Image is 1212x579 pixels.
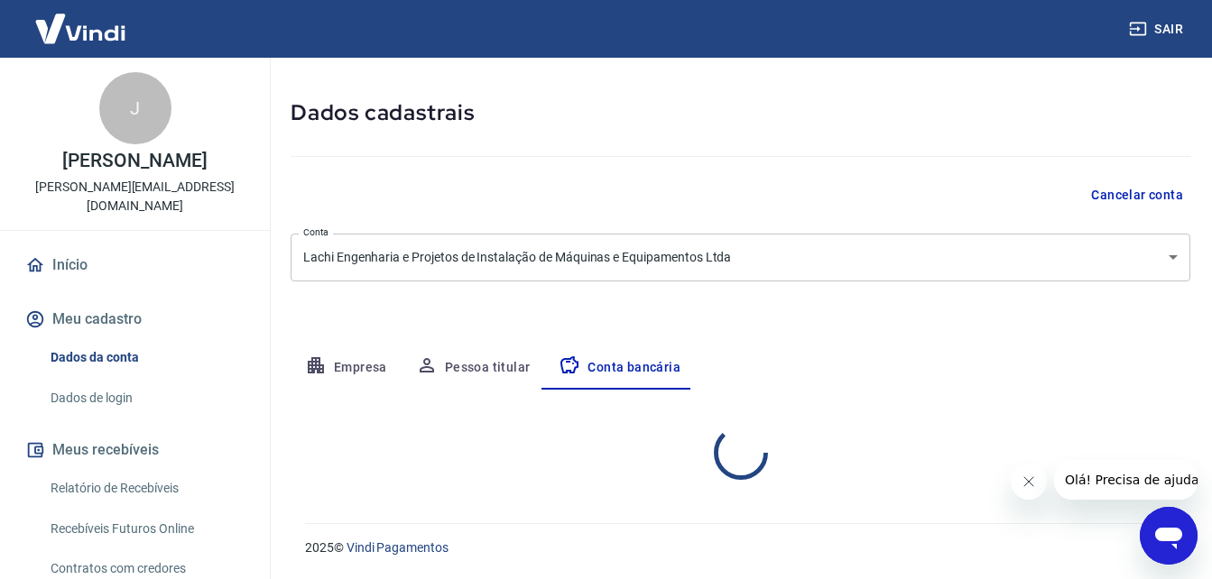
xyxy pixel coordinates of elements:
[544,346,695,390] button: Conta bancária
[291,346,402,390] button: Empresa
[11,13,152,27] span: Olá! Precisa de ajuda?
[99,72,171,144] div: J
[1125,13,1190,46] button: Sair
[43,339,248,376] a: Dados da conta
[62,152,207,170] p: [PERSON_NAME]
[1054,460,1198,500] iframe: Mensagem da empresa
[1140,507,1198,565] iframe: Botão para abrir a janela de mensagens
[22,299,248,339] button: Meu cadastro
[43,470,248,507] a: Relatório de Recebíveis
[43,380,248,417] a: Dados de login
[43,510,248,547] a: Recebíveis Futuros Online
[1011,464,1047,500] iframe: Fechar mensagem
[22,245,248,285] a: Início
[291,98,1190,127] h5: Dados cadastrais
[1084,179,1190,212] button: Cancelar conta
[14,178,255,216] p: [PERSON_NAME][EMAIL_ADDRESS][DOMAIN_NAME]
[347,540,449,555] a: Vindi Pagamentos
[22,430,248,470] button: Meus recebíveis
[305,538,1169,557] p: 2025 ©
[303,225,328,239] label: Conta
[22,1,139,56] img: Vindi
[402,346,545,390] button: Pessoa titular
[291,234,1190,281] div: Lachi Engenharia e Projetos de Instalação de Máquinas e Equipamentos Ltda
